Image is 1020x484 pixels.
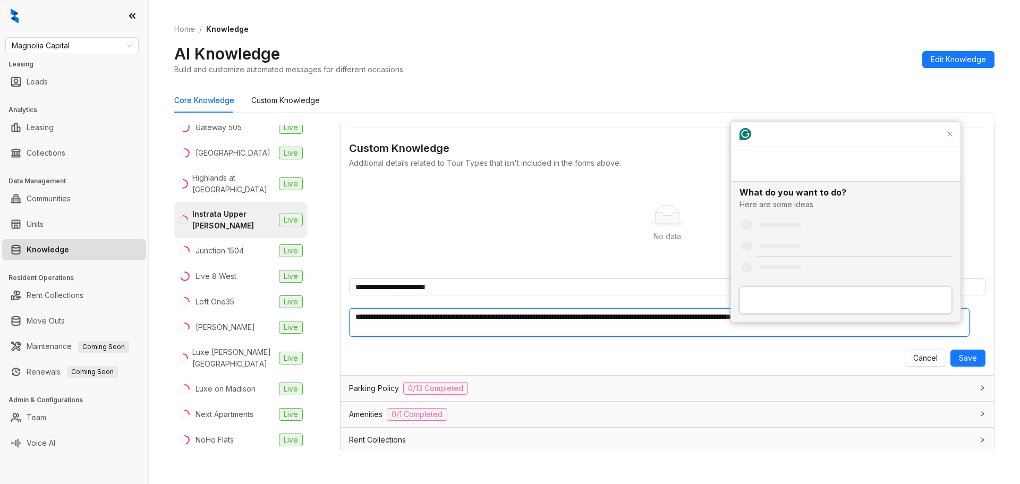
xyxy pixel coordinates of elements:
[11,9,19,23] img: logo
[67,366,118,378] span: Coming Soon
[922,51,994,68] button: Edit Knowledge
[192,172,275,196] div: Highlands at [GEOGRAPHIC_DATA]
[195,383,256,395] div: Luxe on Madison
[349,434,406,446] span: Rent Collections
[279,408,303,421] span: Live
[27,239,69,260] a: Knowledge
[279,147,303,159] span: Live
[349,157,985,169] div: Additional details related to Tour Types that isn't included in the forms above.
[8,395,148,405] h3: Admin & Configurations
[8,60,148,69] h3: Leasing
[192,346,275,370] div: Luxe [PERSON_NAME][GEOGRAPHIC_DATA]
[195,122,242,133] div: Gateway 505
[2,188,146,209] li: Communities
[27,407,46,428] a: Team
[279,121,303,134] span: Live
[341,376,994,401] div: Parking Policy0/13 Completed
[195,270,236,282] div: Live 8 West
[12,38,132,54] span: Magnolia Capital
[195,321,255,333] div: [PERSON_NAME]
[931,54,986,65] span: Edit Knowledge
[2,336,146,357] li: Maintenance
[27,214,44,235] a: Units
[349,409,382,420] span: Amenities
[27,142,65,164] a: Collections
[279,383,303,395] span: Live
[195,245,244,257] div: Junction 1504
[2,142,146,164] li: Collections
[403,382,468,395] span: 0/13 Completed
[279,214,303,226] span: Live
[979,437,985,443] span: collapsed
[199,23,202,35] li: /
[349,140,985,157] div: Custom Knowledge
[2,310,146,332] li: Move Outs
[195,409,253,420] div: Next Apartments
[279,244,303,257] span: Live
[78,341,129,353] span: Coming Soon
[27,310,65,332] a: Move Outs
[341,402,994,427] div: Amenities0/1 Completed
[2,361,146,383] li: Renewals
[2,285,146,306] li: Rent Collections
[2,214,146,235] li: Units
[279,177,303,190] span: Live
[2,432,146,454] li: Voice AI
[341,428,994,452] div: Rent Collections
[959,352,977,364] span: Save
[8,176,148,186] h3: Data Management
[206,24,249,33] span: Knowledge
[195,147,270,159] div: [GEOGRAPHIC_DATA]
[174,95,234,106] div: Core Knowledge
[349,308,970,337] textarea: To enrich screen reader interactions, please activate Accessibility in Grammarly extension settings
[2,239,146,260] li: Knowledge
[913,352,938,364] span: Cancel
[2,71,146,92] li: Leads
[979,385,985,391] span: collapsed
[279,295,303,308] span: Live
[27,432,55,454] a: Voice AI
[979,411,985,417] span: collapsed
[362,231,973,242] div: No data
[2,407,146,428] li: Team
[279,352,303,364] span: Live
[195,434,234,446] div: NoHo Flats
[8,273,148,283] h3: Resident Operations
[950,350,985,367] button: Save
[251,95,320,106] div: Custom Knowledge
[27,285,83,306] a: Rent Collections
[349,383,399,394] span: Parking Policy
[8,105,148,115] h3: Analytics
[27,361,118,383] a: RenewalsComing Soon
[905,350,946,367] button: Cancel
[174,64,405,75] div: Build and customize automated messages for different occasions.
[174,44,280,64] h2: AI Knowledge
[195,296,234,308] div: Loft One35
[279,321,303,334] span: Live
[27,117,54,138] a: Leasing
[27,71,48,92] a: Leads
[387,408,447,421] span: 0/1 Completed
[192,208,275,232] div: Instrata Upper [PERSON_NAME]
[2,117,146,138] li: Leasing
[27,188,71,209] a: Communities
[279,270,303,283] span: Live
[172,23,197,35] a: Home
[279,434,303,446] span: Live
